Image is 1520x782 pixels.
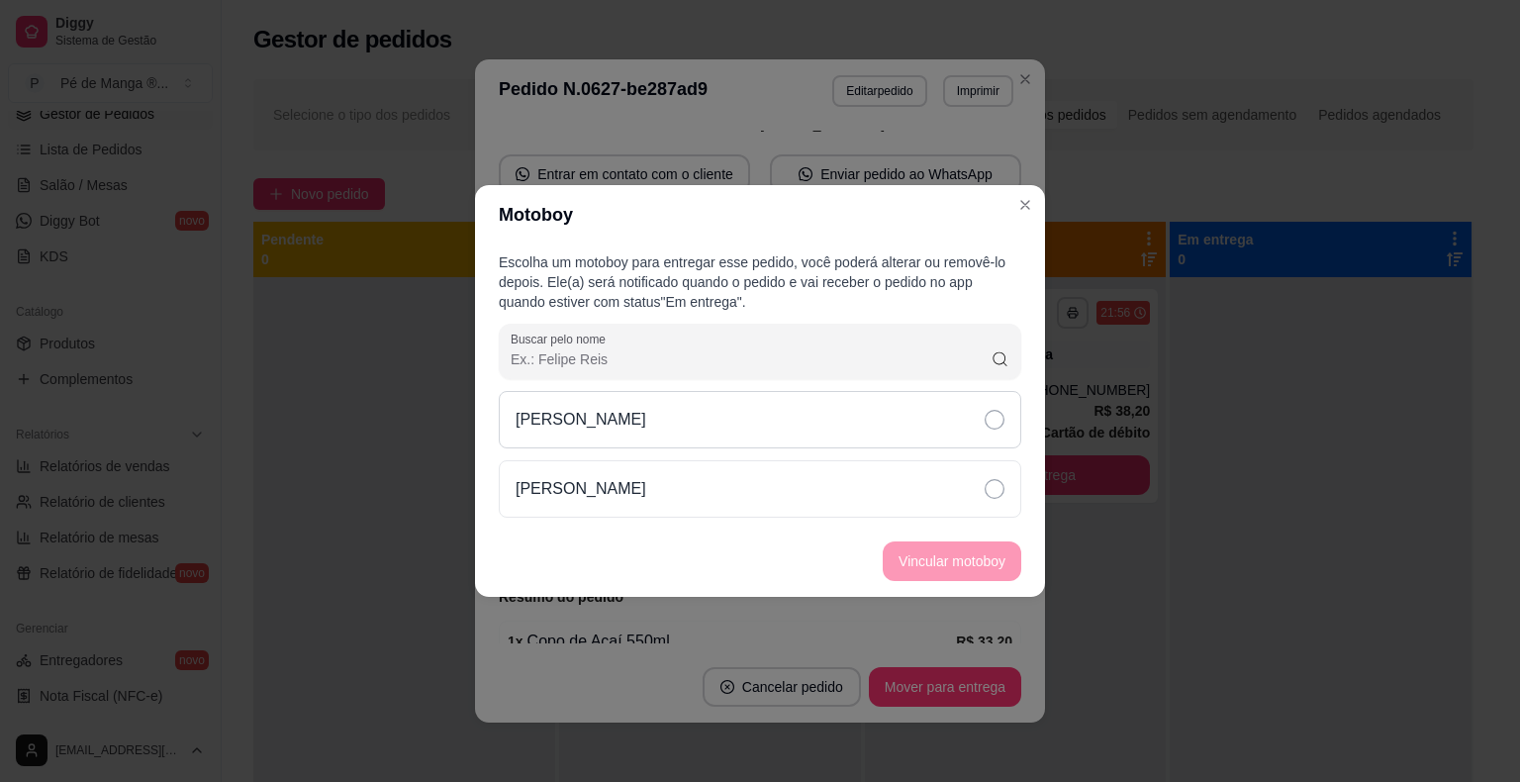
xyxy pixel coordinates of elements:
p: [PERSON_NAME] [516,477,646,501]
header: Motoboy [475,185,1045,244]
label: Buscar pelo nome [511,331,613,347]
p: [PERSON_NAME] [516,408,646,432]
input: Buscar pelo nome [511,349,991,369]
button: Close [1009,189,1041,221]
p: Escolha um motoboy para entregar esse pedido, você poderá alterar ou removê-lo depois. Ele(a) ser... [499,252,1021,312]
